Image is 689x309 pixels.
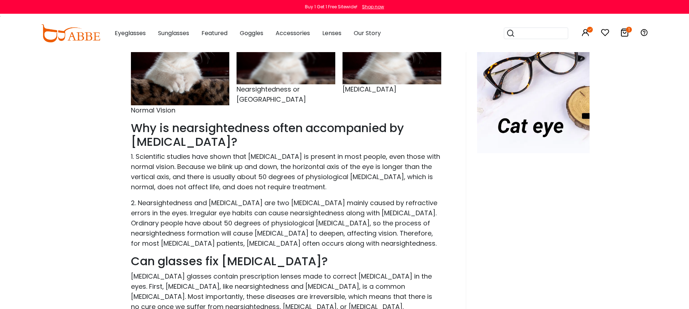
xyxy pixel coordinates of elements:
[343,84,441,94] p: [MEDICAL_DATA]
[362,4,384,10] div: Shop now
[201,29,227,37] span: Featured
[237,84,335,105] p: Nearsightedness or [GEOGRAPHIC_DATA]
[131,198,441,249] p: 2. Nearsightedness and [MEDICAL_DATA] are two [MEDICAL_DATA] mainly caused by refractive errors i...
[626,27,632,33] i: 1
[131,105,230,115] p: Normal Vision
[131,2,230,105] img: normal vision
[276,29,310,37] span: Accessories
[305,4,357,10] div: Buy 1 Get 1 Free Sitewide!
[620,30,629,38] a: 1
[477,81,590,89] a: cat eye glasses
[358,4,384,10] a: Shop now
[322,29,341,37] span: Lenses
[131,152,441,192] p: 1. Scientific studies have shown that [MEDICAL_DATA] is present in most people, even those with n...
[158,29,189,37] span: Sunglasses
[131,254,441,268] h2: Can glasses fix [MEDICAL_DATA]?
[354,29,381,37] span: Our Story
[131,121,441,149] h2: Why is nearsightedness often accompanied by [MEDICAL_DATA]?
[477,18,590,153] img: cat eye glasses
[115,29,146,37] span: Eyeglasses
[240,29,263,37] span: Goggles
[41,24,100,42] img: abbeglasses.com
